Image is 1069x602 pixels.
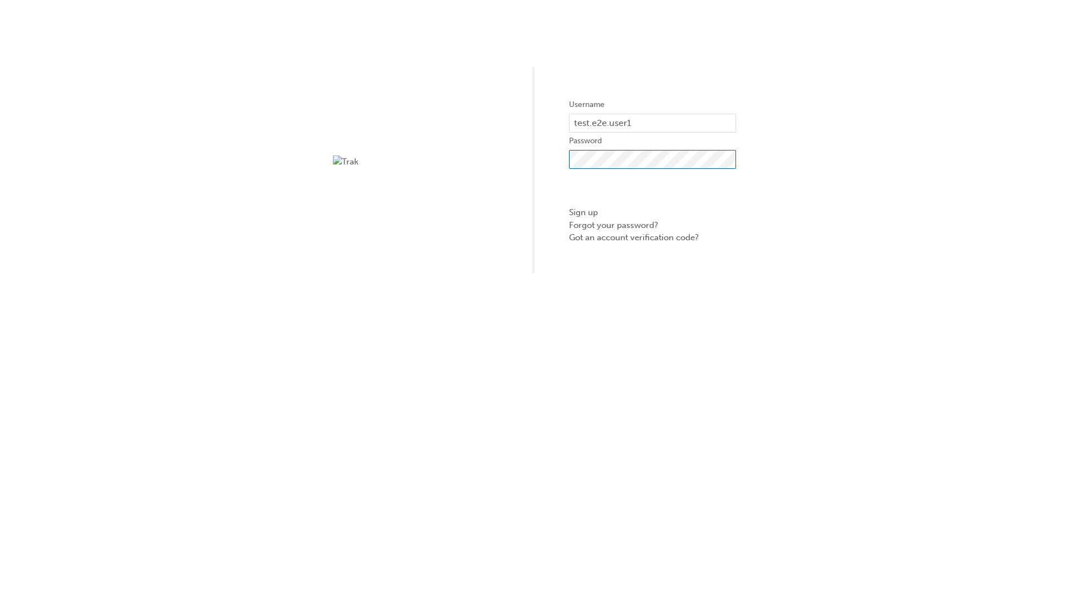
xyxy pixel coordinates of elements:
input: Username [569,114,736,133]
button: Sign In [569,177,736,198]
a: Got an account verification code? [569,231,736,244]
a: Sign up [569,206,736,219]
img: Trak [333,156,500,168]
label: Username [569,98,736,111]
a: Forgot your password? [569,219,736,232]
label: Password [569,134,736,148]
